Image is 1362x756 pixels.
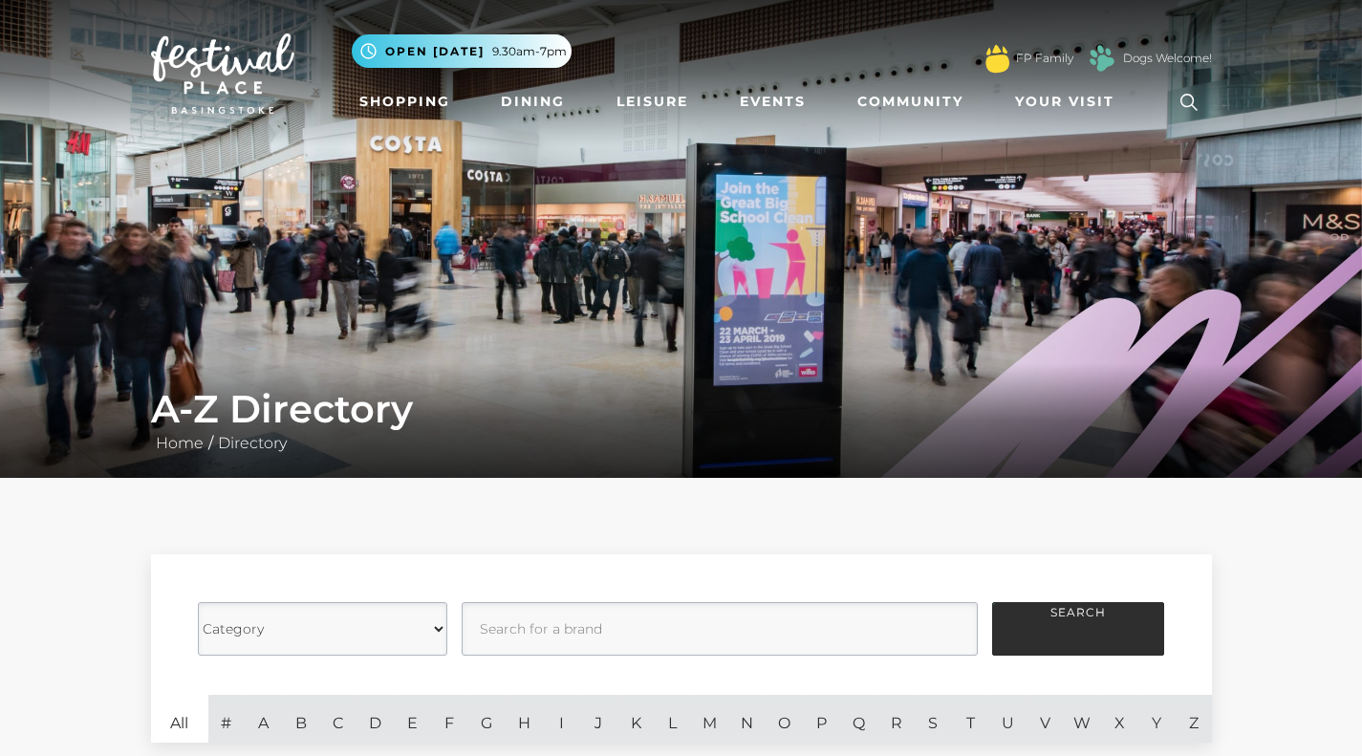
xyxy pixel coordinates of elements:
[245,695,282,743] a: A
[1101,695,1138,743] a: X
[394,695,431,743] a: E
[357,695,394,743] a: D
[766,695,803,743] a: O
[1138,695,1176,743] a: Y
[803,695,840,743] a: P
[609,84,696,119] a: Leisure
[915,695,952,743] a: S
[151,695,208,743] a: All
[431,695,468,743] a: F
[655,695,692,743] a: L
[462,602,978,656] input: Search for a brand
[1007,84,1132,119] a: Your Visit
[137,386,1226,455] div: /
[543,695,580,743] a: I
[1175,695,1212,743] a: Z
[468,695,506,743] a: G
[352,84,458,119] a: Shopping
[877,695,915,743] a: R
[208,695,246,743] a: #
[732,84,813,119] a: Events
[1016,50,1073,67] a: FP Family
[989,695,1027,743] a: U
[691,695,728,743] a: M
[319,695,357,743] a: C
[580,695,617,743] a: J
[952,695,989,743] a: T
[352,34,572,68] button: Open [DATE] 9.30am-7pm
[151,33,294,114] img: Festival Place Logo
[617,695,655,743] a: K
[213,434,292,452] a: Directory
[1123,50,1212,67] a: Dogs Welcome!
[850,84,971,119] a: Community
[1064,695,1101,743] a: W
[728,695,766,743] a: N
[151,434,208,452] a: Home
[151,386,1212,432] h1: A-Z Directory
[506,695,543,743] a: H
[492,43,567,60] span: 9.30am-7pm
[493,84,573,119] a: Dining
[992,602,1164,656] button: Search
[385,43,485,60] span: Open [DATE]
[1027,695,1064,743] a: V
[840,695,877,743] a: Q
[282,695,319,743] a: B
[1015,92,1114,112] span: Your Visit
